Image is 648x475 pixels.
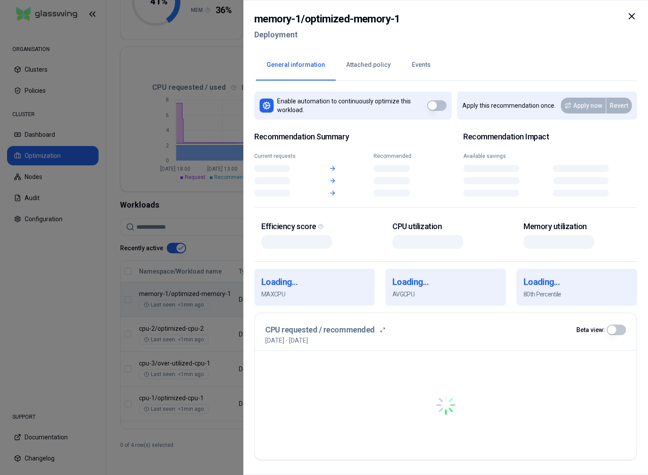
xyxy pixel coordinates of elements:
[524,276,630,288] h1: Loading...
[463,132,637,142] h2: Recommendation Impact
[261,276,368,288] h1: Loading...
[576,327,605,333] label: Beta view:
[373,153,428,160] div: Recommended
[524,290,630,299] p: 80th Percentile
[463,153,548,160] div: Available savings
[265,324,375,336] h3: CPU requested / recommended
[336,50,401,80] button: Attached policy
[277,97,427,114] p: Enable automation to continuously optimize this workload.
[392,222,499,232] div: CPU utilization
[401,50,441,80] button: Events
[254,11,400,27] h2: memory-1 / optimized-memory-1
[256,50,336,80] button: General information
[261,290,368,299] p: MAX CPU
[254,27,400,43] h2: Deployment
[254,153,309,160] div: Current requests
[392,290,499,299] p: AVG CPU
[462,101,556,110] p: Apply this recommendation once.
[392,276,499,288] h1: Loading...
[524,222,630,232] div: Memory utilization
[254,132,428,142] span: Recommendation Summary
[261,222,368,232] div: Efficiency score
[265,336,308,345] p: [DATE] - [DATE]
